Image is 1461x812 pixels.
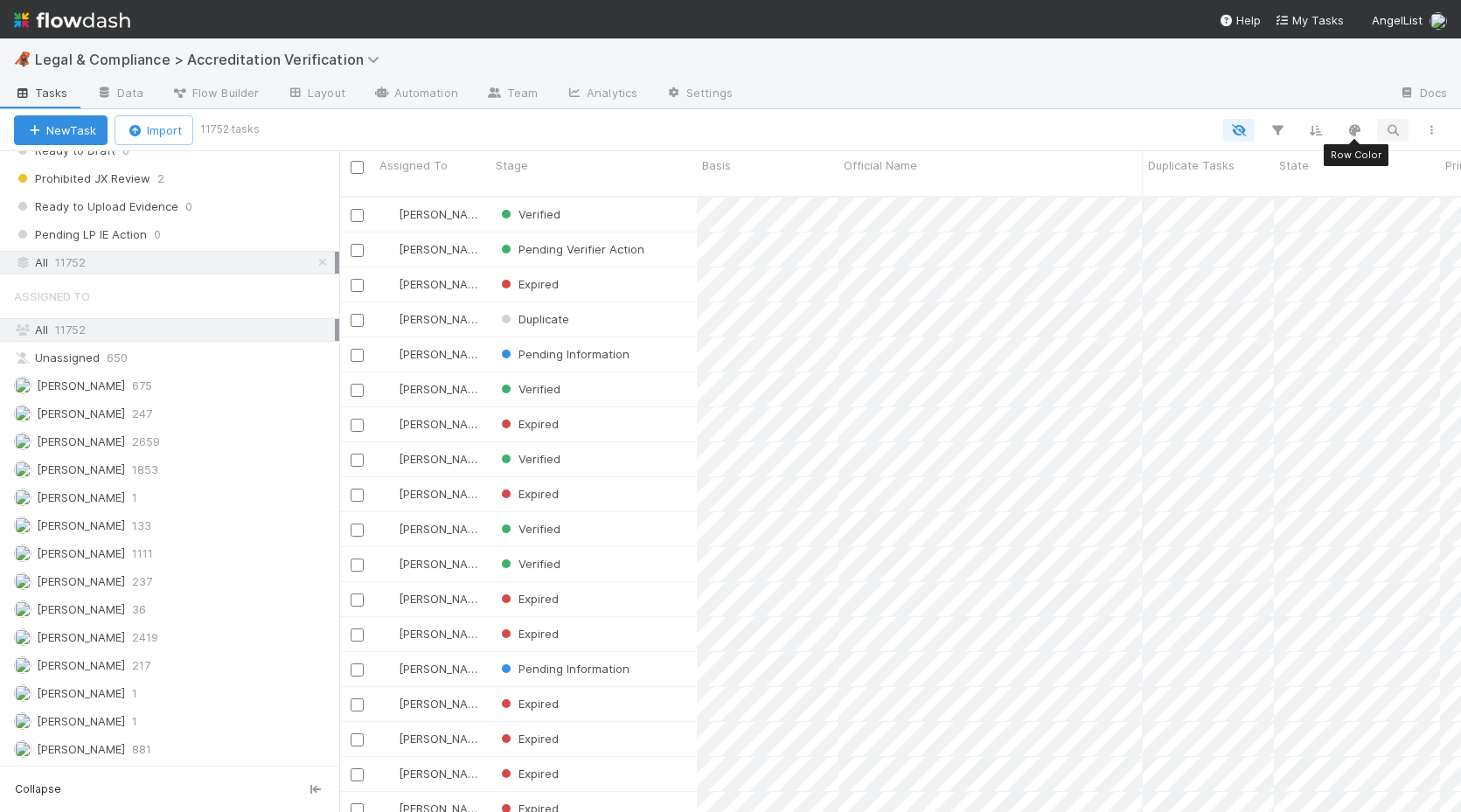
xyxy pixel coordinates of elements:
input: Toggle Row Selected [351,209,364,222]
span: 0 [154,224,161,246]
img: avatar_7d83f73c-397d-4044-baf2-bb2da42e298f.png [382,242,396,256]
div: Verified [497,555,560,573]
span: [PERSON_NAME] [399,522,487,536]
a: Flow Builder [157,80,273,108]
div: Unassigned [14,347,335,369]
img: avatar_7d83f73c-397d-4044-baf2-bb2da42e298f.png [382,732,396,746]
span: [PERSON_NAME] [37,714,125,728]
span: Expired [497,487,559,501]
span: Stage [496,156,528,174]
span: 36 [132,599,146,621]
input: Toggle Row Selected [351,768,364,781]
span: [PERSON_NAME] [399,452,487,466]
div: [PERSON_NAME] [381,345,482,363]
span: [PERSON_NAME] [399,557,487,571]
a: Team [472,80,552,108]
span: 133 [132,515,151,537]
img: avatar_9c151071-f933-43a5-bea8-75c79d9f5f0f.png [14,684,31,702]
div: Expired [497,590,559,607]
div: Expired [497,765,559,782]
span: 2 [157,168,164,190]
input: Toggle Row Selected [351,314,364,327]
span: 650 [107,347,128,369]
input: Toggle Row Selected [351,698,364,711]
span: [PERSON_NAME] [37,490,125,504]
img: avatar_7d83f73c-397d-4044-baf2-bb2da42e298f.png [382,312,396,326]
input: Toggle Row Selected [351,593,364,607]
div: [PERSON_NAME] [381,380,482,398]
div: Verified [497,380,560,398]
img: avatar_7b0351f6-39c4-4668-adeb-4af921ef5777.png [14,489,31,506]
span: Pending Information [497,662,630,676]
button: Import [115,115,193,145]
img: avatar_d6b50140-ca82-482e-b0bf-854821fc5d82.png [14,377,31,394]
span: 1111 [132,543,153,565]
span: [PERSON_NAME] [399,487,487,501]
div: Expired [497,695,559,712]
a: Data [82,80,157,108]
input: Toggle Row Selected [351,663,364,677]
div: Pending Information [497,345,630,363]
span: 1 [132,487,137,509]
span: [PERSON_NAME] [399,732,487,746]
span: [PERSON_NAME] [37,686,125,700]
span: Verified [497,452,560,466]
input: Toggle Row Selected [351,454,364,467]
span: [PERSON_NAME] [399,277,487,291]
div: [PERSON_NAME] [381,765,482,782]
div: All [14,252,335,274]
span: 0 [122,140,129,162]
div: [PERSON_NAME] [381,485,482,503]
span: [PERSON_NAME] [37,602,125,616]
span: Expired [497,417,559,431]
img: avatar_7d83f73c-397d-4044-baf2-bb2da42e298f.png [382,487,396,501]
img: avatar_cd4e5e5e-3003-49e5-bc76-fd776f359de9.png [14,656,31,674]
span: 1853 [132,459,158,481]
span: 217 [132,655,150,677]
img: avatar_e0ab5a02-4425-4644-8eca-231d5bcccdf4.png [14,461,31,478]
div: [PERSON_NAME] [381,695,482,712]
div: Verified [497,205,560,223]
img: avatar_7d83f73c-397d-4044-baf2-bb2da42e298f.png [382,347,396,361]
span: Verified [497,557,560,571]
div: [PERSON_NAME] [381,240,482,258]
span: 2419 [132,627,158,649]
span: [PERSON_NAME] [399,662,487,676]
input: Toggle All Rows Selected [351,161,364,174]
span: Pending LP IE Action [14,224,147,246]
div: [PERSON_NAME] [381,205,482,223]
a: My Tasks [1275,11,1344,29]
span: Expired [497,592,559,606]
div: [PERSON_NAME] [381,450,482,468]
span: [PERSON_NAME] [37,742,125,756]
span: Expired [497,767,559,781]
div: Expired [497,485,559,503]
span: Tasks [14,84,68,101]
small: 11752 tasks [200,121,260,137]
button: NewTask [14,115,108,145]
div: Duplicate [497,310,569,328]
span: AngelList [1372,13,1423,27]
img: avatar_892eb56c-5b5a-46db-bf0b-2a9023d0e8f8.png [14,628,31,646]
span: [PERSON_NAME] [399,417,487,431]
span: Duplicate Tasks [1148,156,1235,174]
img: avatar_ec94f6e9-05c5-4d36-a6c8-d0cea77c3c29.png [382,277,396,291]
span: Verified [497,522,560,536]
div: Verified [497,450,560,468]
div: [PERSON_NAME] [381,730,482,747]
img: avatar_26a72cff-d2f6-445f-be4d-79d164590882.png [14,600,31,618]
span: Ready to Upload Evidence [14,196,178,218]
span: Expired [497,627,559,641]
span: [PERSON_NAME] [37,378,125,392]
div: Pending Verifier Action [497,240,644,258]
input: Toggle Row Selected [351,419,364,432]
span: My Tasks [1275,13,1344,27]
span: Collapse [15,781,61,797]
span: Ready to Draft [14,140,115,162]
span: [PERSON_NAME] [399,347,487,361]
span: [PERSON_NAME] [37,546,125,560]
span: [PERSON_NAME] [399,627,487,641]
span: Pending Information [497,347,630,361]
span: [PERSON_NAME] [399,382,487,396]
span: Expired [497,732,559,746]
